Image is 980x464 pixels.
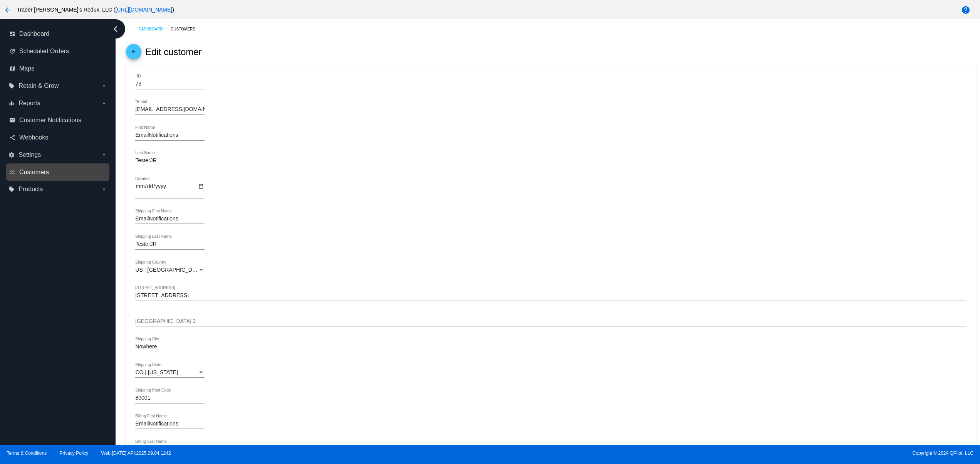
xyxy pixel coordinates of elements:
h2: Edit customer [145,47,202,57]
i: email [9,117,15,123]
span: Retain & Grow [18,82,59,89]
span: Customer Notifications [19,117,81,124]
span: Copyright © 2024 QPilot, LLC [497,451,973,456]
i: local_offer [8,186,15,192]
span: Products [18,186,43,193]
span: Dashboard [19,30,49,37]
span: Customers [19,169,49,176]
input: Shipping First Name [135,216,205,222]
input: Created [135,183,205,196]
i: dashboard [9,31,15,37]
span: Settings [18,151,41,158]
a: share Webhooks [9,131,107,144]
i: local_offer [8,83,15,89]
a: Web:[DATE] API:2025.09.04.1242 [101,451,171,456]
input: Billing First Name [135,421,205,427]
i: arrow_drop_down [101,152,107,158]
a: update Scheduled Orders [9,45,107,57]
i: share [9,134,15,141]
span: Trader [PERSON_NAME]'s Redux, LLC ( ) [17,7,174,13]
span: Scheduled Orders [19,48,69,55]
i: chevron_left [109,23,122,35]
a: [URL][DOMAIN_NAME] [115,7,172,13]
mat-icon: arrow_back [129,49,138,58]
a: email Customer Notifications [9,114,107,126]
input: Shipping Street 1 [135,293,966,299]
span: Webhooks [19,134,48,141]
i: settings [8,152,15,158]
a: Terms & Conditions [7,451,47,456]
span: US | [GEOGRAPHIC_DATA] [135,267,203,273]
span: Reports [18,100,40,107]
input: Shipping Street 2 [135,318,966,324]
a: Customers [171,23,202,35]
a: dashboard Dashboard [9,28,107,40]
span: Maps [19,65,34,72]
mat-select: Shipping State [135,370,205,376]
input: *Email [135,106,205,113]
mat-icon: help [961,5,970,15]
input: Shipping City [135,344,205,350]
input: First Name [135,132,205,138]
i: equalizer [8,100,15,106]
input: Shipping Last Name [135,241,205,247]
a: people_outline Customers [9,166,107,178]
i: arrow_drop_down [101,186,107,192]
span: CO | [US_STATE] [135,369,178,375]
i: arrow_drop_down [101,83,107,89]
a: map Maps [9,62,107,75]
a: Dashboard [138,23,171,35]
mat-icon: arrow_back [3,5,12,15]
a: Privacy Policy [60,451,89,456]
mat-select: Shipping Country [135,267,205,273]
input: Shipping Post Code [135,395,205,401]
i: people_outline [9,169,15,175]
i: arrow_drop_down [101,100,107,106]
i: update [9,48,15,54]
input: Last Name [135,158,205,164]
i: map [9,66,15,72]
